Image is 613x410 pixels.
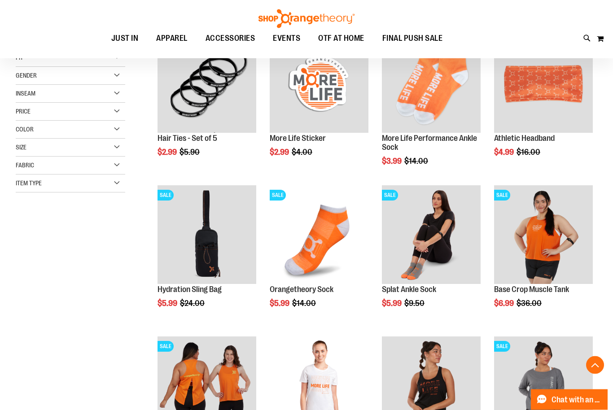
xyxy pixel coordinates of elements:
[158,285,222,294] a: Hydration Sling Bag
[517,148,542,157] span: $16.00
[270,186,368,284] img: Product image for Orangetheory Sock
[494,341,510,352] span: SALE
[494,186,593,286] a: Product image for Base Crop Muscle TankSALE
[382,35,481,133] img: Product image for More Life Performance Ankle Sock
[197,28,264,49] a: ACCESSORIES
[404,157,429,166] span: $14.00
[270,190,286,201] span: SALE
[382,28,443,48] span: FINAL PUSH SALE
[158,190,174,201] span: SALE
[16,108,31,115] span: Price
[494,148,515,157] span: $4.99
[111,28,139,48] span: JUST IN
[16,162,34,169] span: Fabric
[382,285,436,294] a: Splat Ankle Sock
[158,186,256,284] img: Product image for Hydration Sling Bag
[265,30,373,180] div: product
[270,186,368,286] a: Product image for Orangetheory SockSALE
[494,190,510,201] span: SALE
[16,72,37,79] span: Gender
[206,28,255,48] span: ACCESSORIES
[404,299,426,308] span: $9.50
[382,134,477,152] a: More Life Performance Ankle Sock
[180,299,206,308] span: $24.00
[158,299,179,308] span: $5.99
[270,148,290,157] span: $2.99
[382,186,481,284] img: Product image for Splat Ankle Sock
[494,35,593,133] img: Product image for Athletic Headband
[494,35,593,135] a: Product image for Athletic HeadbandSALE
[292,299,317,308] span: $14.00
[264,28,309,49] a: EVENTS
[552,396,602,404] span: Chat with an Expert
[382,157,403,166] span: $3.99
[382,190,398,201] span: SALE
[382,35,481,135] a: Product image for More Life Performance Ankle SockSALE
[158,186,256,286] a: Product image for Hydration Sling BagSALE
[158,35,256,133] img: Hair Ties - Set of 5
[490,30,597,180] div: product
[16,144,26,151] span: Size
[292,148,314,157] span: $4.00
[270,35,368,133] img: Product image for More Life Sticker
[373,28,452,48] a: FINAL PUSH SALE
[494,285,569,294] a: Base Crop Muscle Tank
[318,28,364,48] span: OTF AT HOME
[158,341,174,352] span: SALE
[494,186,593,284] img: Product image for Base Crop Muscle Tank
[377,181,485,331] div: product
[16,126,34,133] span: Color
[153,30,261,180] div: product
[273,28,300,48] span: EVENTS
[153,181,261,331] div: product
[158,35,256,135] a: Hair Ties - Set of 5SALE
[270,35,368,135] a: Product image for More Life StickerSALE
[490,181,597,331] div: product
[377,30,485,189] div: product
[270,134,326,143] a: More Life Sticker
[586,356,604,374] button: Back To Top
[270,285,333,294] a: Orangetheory Sock
[16,180,42,187] span: Item Type
[158,148,178,157] span: $2.99
[147,28,197,49] a: APPAREL
[102,28,148,49] a: JUST IN
[531,389,608,410] button: Chat with an Expert
[265,181,373,331] div: product
[156,28,188,48] span: APPAREL
[270,299,291,308] span: $5.99
[494,134,555,143] a: Athletic Headband
[257,9,356,28] img: Shop Orangetheory
[382,186,481,286] a: Product image for Splat Ankle SockSALE
[382,299,403,308] span: $5.99
[494,299,515,308] span: $6.99
[517,299,543,308] span: $36.00
[309,28,373,49] a: OTF AT HOME
[180,148,201,157] span: $5.90
[16,90,35,97] span: Inseam
[158,134,217,143] a: Hair Ties - Set of 5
